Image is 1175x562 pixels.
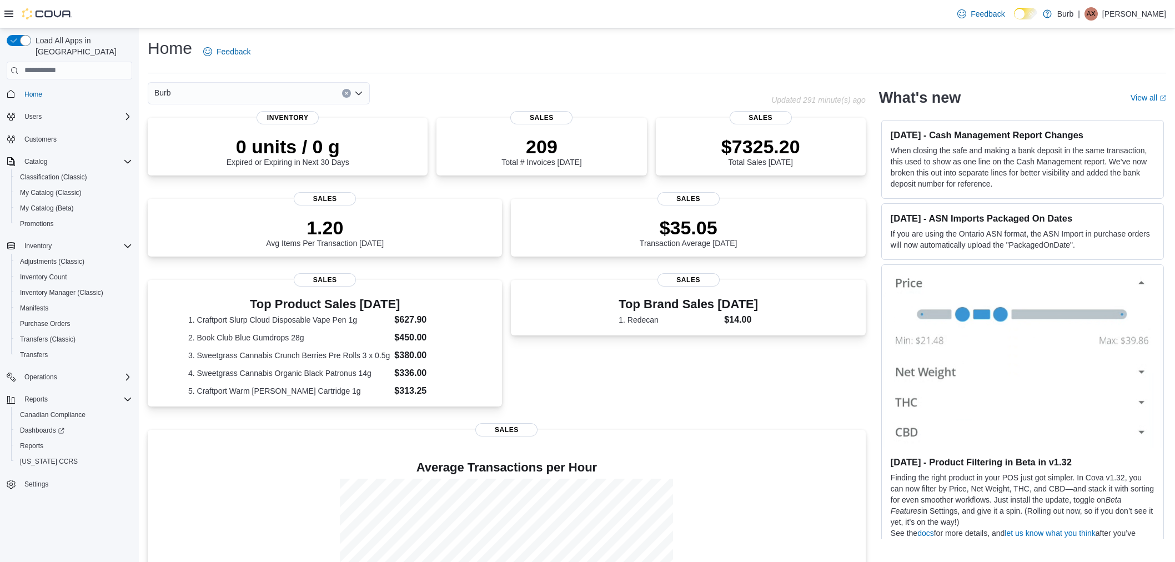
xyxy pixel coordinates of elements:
[11,300,137,316] button: Manifests
[891,472,1154,528] p: Finding the right product in your POS just got simpler. In Cova v1.32, you can now filter by Pric...
[24,112,42,121] span: Users
[20,204,74,213] span: My Catalog (Beta)
[16,408,90,421] a: Canadian Compliance
[721,136,800,158] p: $7325.20
[16,317,75,330] a: Purchase Orders
[20,239,132,253] span: Inventory
[724,313,758,327] dd: $14.00
[11,185,137,200] button: My Catalog (Classic)
[16,333,132,346] span: Transfers (Classic)
[20,257,84,266] span: Adjustments (Classic)
[510,111,573,124] span: Sales
[24,395,48,404] span: Reports
[1057,7,1074,21] p: Burb
[20,457,78,466] span: [US_STATE] CCRS
[971,8,1005,19] span: Feedback
[721,136,800,167] div: Total Sales [DATE]
[20,410,86,419] span: Canadian Compliance
[188,368,390,379] dt: 4. Sweetgrass Cannabis Organic Black Patronus 14g
[20,155,52,168] button: Catalog
[294,273,356,287] span: Sales
[1159,95,1166,102] svg: External link
[24,373,57,382] span: Operations
[20,87,132,101] span: Home
[394,367,461,380] dd: $336.00
[2,238,137,254] button: Inventory
[16,202,78,215] a: My Catalog (Beta)
[24,242,52,250] span: Inventory
[294,192,356,205] span: Sales
[7,82,132,521] nav: Complex example
[266,217,384,248] div: Avg Items Per Transaction [DATE]
[1084,7,1098,21] div: Akira Xu
[16,439,132,453] span: Reports
[891,129,1154,140] h3: [DATE] - Cash Management Report Changes
[11,216,137,232] button: Promotions
[2,131,137,147] button: Customers
[22,8,72,19] img: Cova
[16,302,53,315] a: Manifests
[2,109,137,124] button: Users
[188,385,390,397] dt: 5. Craftport Warm [PERSON_NAME] Cartridge 1g
[16,186,132,199] span: My Catalog (Classic)
[879,89,961,107] h2: What's new
[640,217,737,239] p: $35.05
[20,273,67,282] span: Inventory Count
[24,480,48,489] span: Settings
[891,456,1154,468] h3: [DATE] - Product Filtering in Beta in v1.32
[16,202,132,215] span: My Catalog (Beta)
[20,132,132,146] span: Customers
[11,438,137,454] button: Reports
[771,96,866,104] p: Updated 291 minute(s) ago
[11,454,137,469] button: [US_STATE] CCRS
[266,217,384,239] p: 1.20
[1087,7,1096,21] span: AX
[730,111,792,124] span: Sales
[16,424,132,437] span: Dashboards
[640,217,737,248] div: Transaction Average [DATE]
[154,86,171,99] span: Burb
[16,170,132,184] span: Classification (Classic)
[148,37,192,59] h1: Home
[11,285,137,300] button: Inventory Manager (Classic)
[16,286,108,299] a: Inventory Manager (Classic)
[354,89,363,98] button: Open list of options
[227,136,349,167] div: Expired or Expiring in Next 30 Days
[16,424,69,437] a: Dashboards
[199,41,255,63] a: Feedback
[11,407,137,423] button: Canadian Compliance
[188,298,462,311] h3: Top Product Sales [DATE]
[20,370,62,384] button: Operations
[20,155,132,168] span: Catalog
[20,441,43,450] span: Reports
[16,255,132,268] span: Adjustments (Classic)
[394,384,461,398] dd: $313.25
[11,316,137,332] button: Purchase Orders
[394,313,461,327] dd: $627.90
[891,145,1154,189] p: When closing the safe and making a bank deposit in the same transaction, this used to show as one...
[20,133,61,146] a: Customers
[2,154,137,169] button: Catalog
[24,157,47,166] span: Catalog
[20,350,48,359] span: Transfers
[657,273,720,287] span: Sales
[11,200,137,216] button: My Catalog (Beta)
[20,477,132,491] span: Settings
[20,288,103,297] span: Inventory Manager (Classic)
[20,219,54,228] span: Promotions
[20,319,71,328] span: Purchase Orders
[394,349,461,362] dd: $380.00
[342,89,351,98] button: Clear input
[188,314,390,325] dt: 1. Craftport Slurp Cloud Disposable Vape Pen 1g
[1014,8,1037,19] input: Dark Mode
[891,228,1154,250] p: If you are using the Ontario ASN format, the ASN Import in purchase orders will now automatically...
[2,369,137,385] button: Operations
[20,426,64,435] span: Dashboards
[11,332,137,347] button: Transfers (Classic)
[16,455,82,468] a: [US_STATE] CCRS
[619,298,758,311] h3: Top Brand Sales [DATE]
[16,348,52,362] a: Transfers
[16,217,132,230] span: Promotions
[891,213,1154,224] h3: [DATE] - ASN Imports Packaged On Dates
[20,173,87,182] span: Classification (Classic)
